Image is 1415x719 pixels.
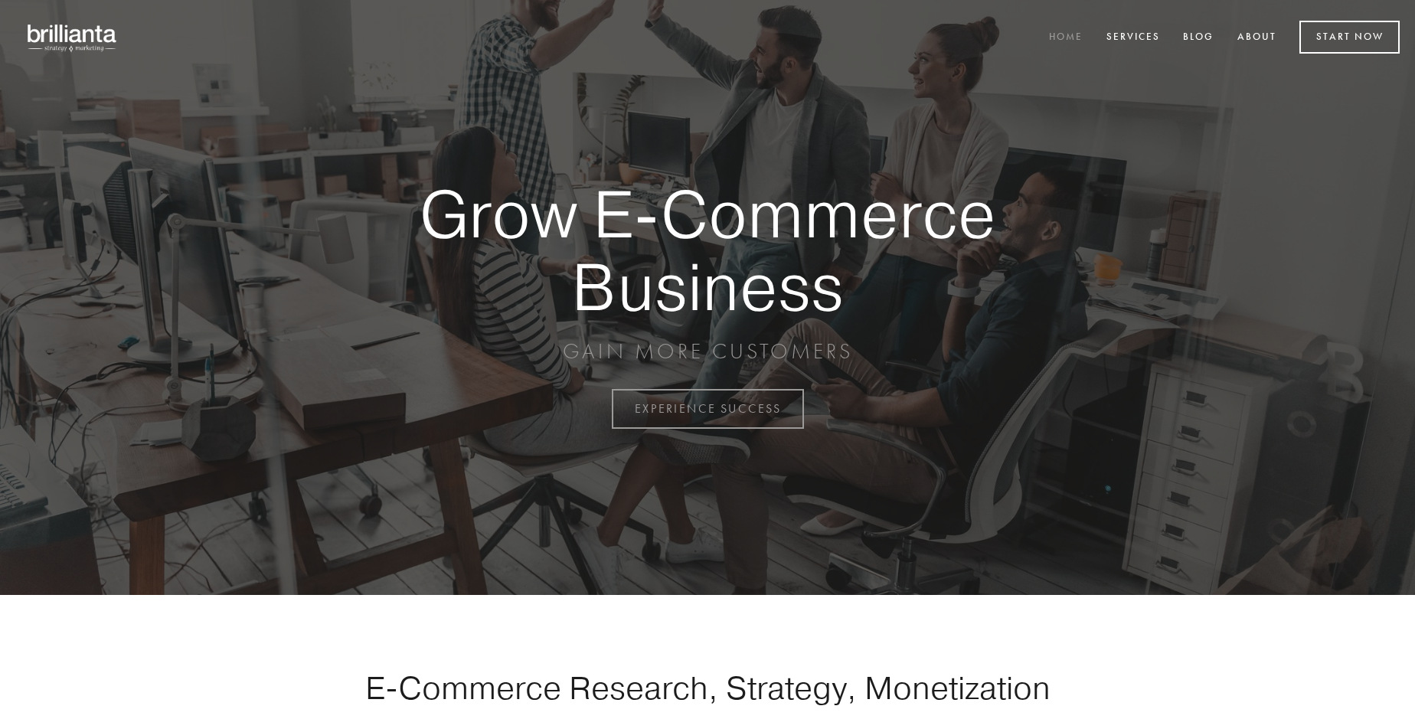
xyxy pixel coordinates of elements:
a: Start Now [1299,21,1400,54]
a: EXPERIENCE SUCCESS [612,389,804,429]
a: About [1227,25,1286,51]
p: GAIN MORE CUSTOMERS [366,338,1049,365]
h1: E-Commerce Research, Strategy, Monetization [317,668,1098,707]
a: Services [1096,25,1170,51]
a: Blog [1173,25,1224,51]
img: brillianta - research, strategy, marketing [15,15,130,60]
a: Home [1039,25,1093,51]
strong: Grow E-Commerce Business [366,178,1049,322]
